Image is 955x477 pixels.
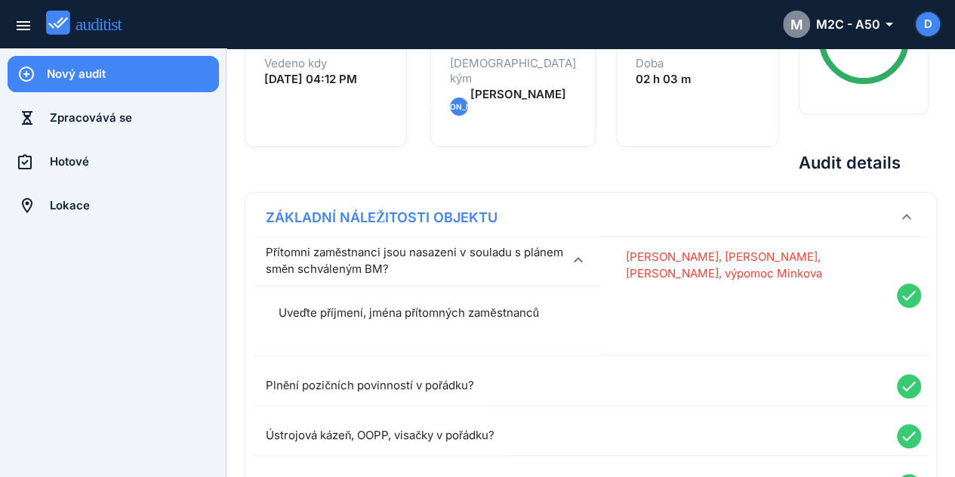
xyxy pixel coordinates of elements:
span: D [924,16,932,33]
a: Hotové [8,144,219,180]
i: menu [14,17,32,35]
h1: Vedeno kdy [264,56,387,71]
button: MM2C - A50 [771,6,904,42]
a: Lokace [8,187,219,224]
div: Ústrojová kázeň, OOPP, visačky v pořádku? [253,417,507,455]
span: M [790,14,803,35]
i: arrow_drop_down_outlined [880,15,892,33]
i: done [897,283,921,308]
strong: ZÁKLADNÍ NÁLEŽITOSTI OBJEKTU [266,209,498,225]
h2: Audit details [245,150,937,175]
strong: [DATE] 04:12 PM [264,72,357,86]
button: D [914,11,941,38]
h1: Doba [636,56,759,71]
i: done [897,374,921,398]
div: Zpracovává se [50,110,219,126]
i: keyboard_arrow_down [898,208,916,226]
h1: [DEMOGRAPHIC_DATA] kým [450,56,576,86]
div: Plnění pozičních povinností v pořádku? [253,367,487,405]
img: auditist_logo_new.svg [46,11,136,36]
i: keyboard_arrow_down [569,251,587,269]
strong: 02 h 03 m [636,72,692,86]
p: Uveďte příjmení, jména přítomných zaměstnanců [253,287,600,327]
p: [PERSON_NAME], [PERSON_NAME], [PERSON_NAME], výpomoc Minkova [600,237,873,343]
div: Nový audit [47,66,219,82]
a: Zpracovává se [8,100,219,136]
span: [PERSON_NAME] [470,87,566,101]
div: Přítomni zaměstnanci jsou nasazeni v souladu s plánem směn schváleným BM? [266,244,569,278]
span: [PERSON_NAME] [427,98,491,115]
i: done [897,424,921,448]
div: Hotové [50,153,219,170]
div: M2C - A50 [783,11,892,38]
div: Lokace [50,197,219,214]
